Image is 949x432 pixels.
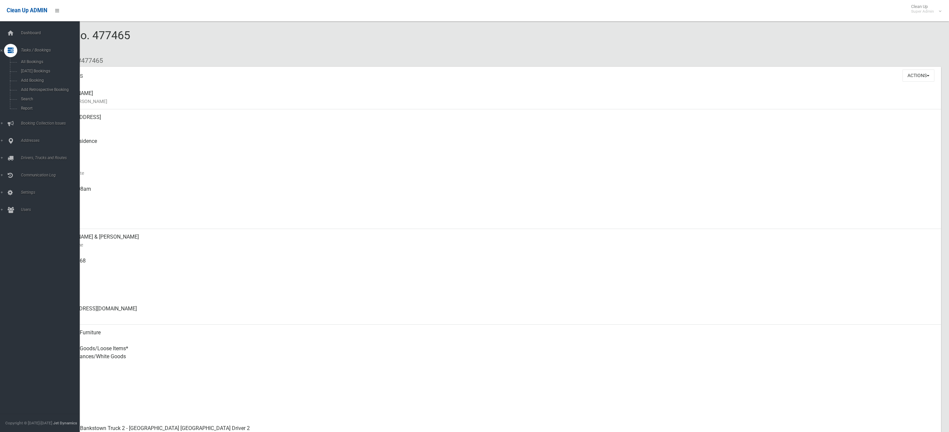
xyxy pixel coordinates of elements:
div: [DATE] [53,205,936,229]
span: Booking No. 477465 [29,29,130,54]
span: Users [19,207,87,212]
div: None given [53,277,936,301]
small: Status [53,408,936,416]
small: Oversized [53,384,936,392]
span: Clean Up ADMIN [7,7,47,14]
small: Pickup Point [53,145,936,153]
span: Drivers, Trucks and Routes [19,156,87,160]
span: Settings [19,190,87,195]
span: All Bookings [19,59,82,64]
span: [DATE] Bookings [19,69,82,73]
a: [EMAIL_ADDRESS][DOMAIN_NAME]Email [29,301,941,325]
div: [PERSON_NAME] [53,85,936,109]
small: Name of [PERSON_NAME] [53,97,936,105]
span: Copyright © [DATE]-[DATE] [5,421,52,425]
span: Dashboard [19,31,87,35]
div: [EMAIL_ADDRESS][DOMAIN_NAME] [53,301,936,325]
small: Landline [53,289,936,297]
span: Report [19,106,82,111]
small: Mobile [53,265,936,273]
span: Clean Up [908,4,941,14]
small: Contact Name [53,241,936,249]
small: Super Admin [911,9,934,14]
div: [PERSON_NAME] & [PERSON_NAME] [53,229,936,253]
span: Add Retrospective Booking [19,87,82,92]
small: Collection Date [53,169,936,177]
span: Booking Collection Issues [19,121,87,126]
span: Communication Log [19,173,87,177]
small: Zone [53,217,936,225]
div: Front of Residence [53,133,936,157]
strong: Jet Dynamics [53,421,77,425]
li: #477465 [72,54,103,67]
div: Collected [53,396,936,420]
div: No [53,373,936,396]
span: Search [19,97,82,101]
div: [DATE] 10:08am [53,181,936,205]
div: [STREET_ADDRESS] [53,109,936,133]
span: Tasks / Bookings [19,48,87,53]
small: Items [53,361,936,369]
div: Household Furniture Electronics Household Goods/Loose Items* Metal Appliances/White Goods [53,325,936,373]
small: Collected At [53,193,936,201]
span: Addresses [19,138,87,143]
small: Address [53,121,936,129]
div: 0408 211 868 [53,253,936,277]
small: Email [53,313,936,321]
div: [DATE] [53,157,936,181]
button: Actions [902,69,934,82]
span: Add Booking [19,78,82,83]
